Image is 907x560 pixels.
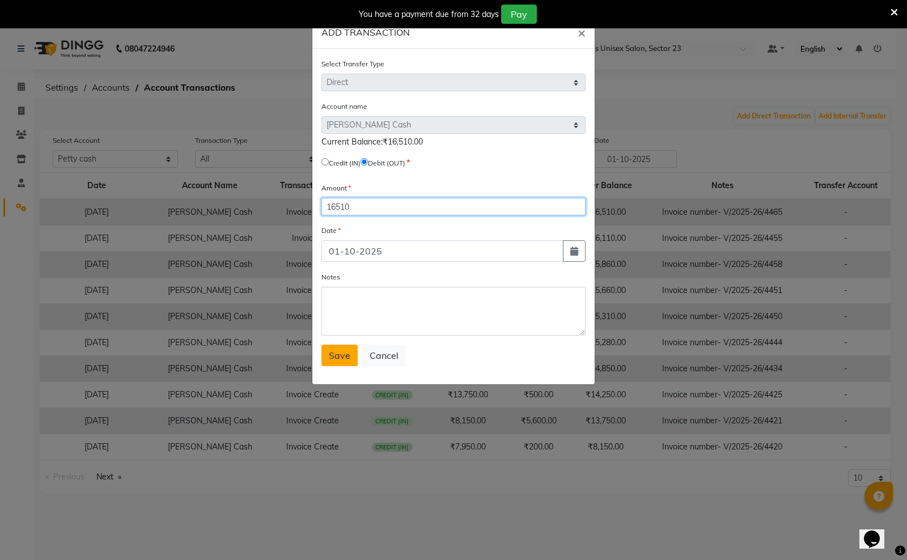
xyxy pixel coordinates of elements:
[329,158,361,168] label: Credit (IN)
[362,345,406,366] button: Cancel
[321,345,358,366] button: Save
[321,26,410,39] h6: ADD TRANSACTION
[321,59,384,69] label: Select Transfer Type
[321,137,423,147] span: Current Balance:₹16,510.00
[569,16,595,48] button: Close
[501,5,537,24] button: Pay
[329,350,350,361] span: Save
[359,9,499,20] div: You have a payment due from 32 days
[368,158,405,168] label: Debit (OUT)
[321,101,367,112] label: Account name
[321,272,340,282] label: Notes
[321,226,341,236] label: Date
[578,24,586,41] span: ×
[859,515,896,549] iframe: chat widget
[321,183,351,193] label: Amount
